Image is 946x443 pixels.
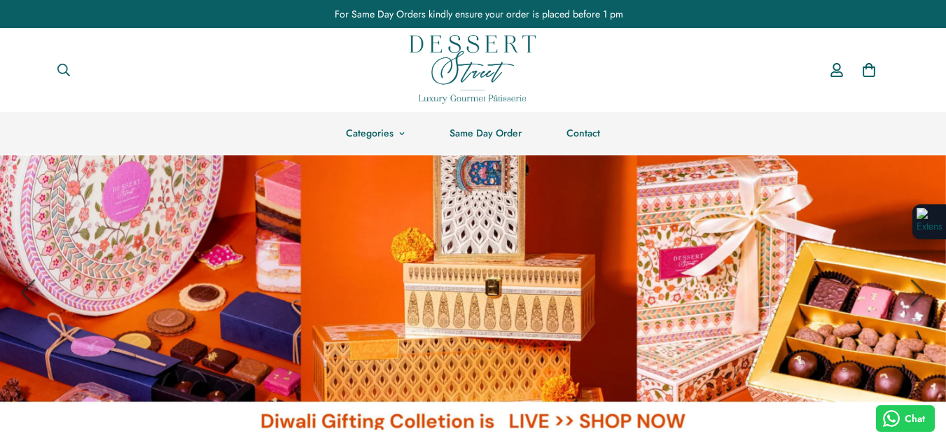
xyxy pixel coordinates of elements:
span: Chat [905,412,925,426]
a: Account [821,50,853,90]
img: Dessert Street [410,35,536,104]
a: 0 [853,54,885,86]
button: Chat [876,405,935,432]
img: Extension Icon [917,208,942,236]
a: Dessert Street [410,28,536,112]
button: Next [890,265,946,321]
a: Same Day Order [427,112,544,155]
button: Search [46,55,82,85]
a: Contact [544,112,622,155]
a: Categories [324,112,427,155]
